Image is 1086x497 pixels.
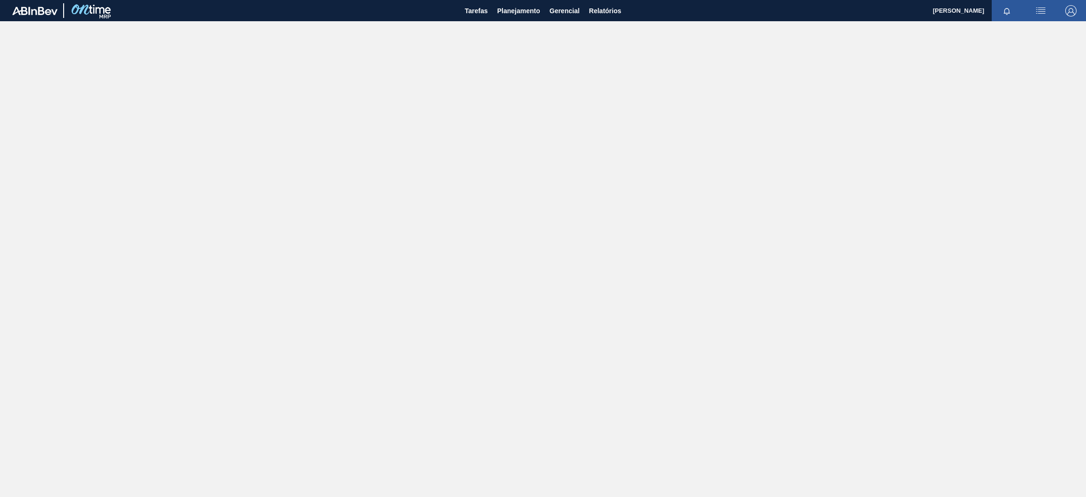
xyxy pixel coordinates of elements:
button: Notificações [992,4,1022,17]
span: Relatórios [589,5,621,17]
span: Gerencial [550,5,580,17]
img: TNhmsLtSVTkK8tSr43FrP2fwEKptu5GPRR3wAAAABJRU5ErkJggg== [12,7,58,15]
img: userActions [1035,5,1046,17]
img: Logout [1065,5,1077,17]
span: Planejamento [497,5,540,17]
span: Tarefas [465,5,488,17]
